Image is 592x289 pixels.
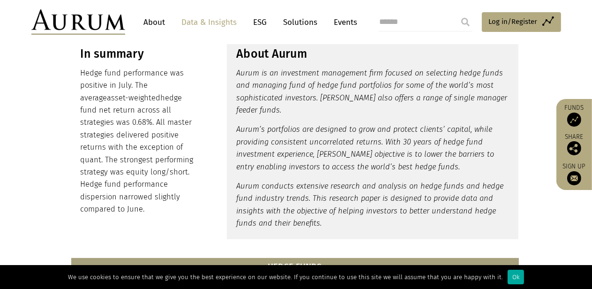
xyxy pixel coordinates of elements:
input: Submit [456,13,475,31]
p: Hedge fund performance was positive in July. The average hedge fund net return across all strateg... [81,67,197,216]
a: Log in/Register [482,12,561,32]
a: Solutions [279,14,322,31]
a: Funds [561,104,587,127]
div: Ok [508,270,524,284]
a: Events [330,14,358,31]
span: asset-weighted [107,93,161,102]
img: Aurum [31,9,125,35]
em: Aurum is an investment management firm focused on selecting hedge funds and managing fund of hedg... [236,68,507,114]
img: Access Funds [567,113,581,127]
em: Aurum’s portfolios are designed to grow and protect clients’ capital, while providing consistent ... [236,125,494,171]
h3: In summary [81,47,197,61]
th: HEDGE FUNDS [71,258,519,277]
img: Sign up to our newsletter [567,171,581,185]
h3: About Aurum [236,47,509,61]
img: Share this post [567,141,581,155]
a: Sign up [561,162,587,185]
a: ESG [249,14,272,31]
a: About [139,14,170,31]
em: Aurum conducts extensive research and analysis on hedge funds and hedge fund industry trends. Thi... [236,182,503,228]
div: Share [561,134,587,155]
a: Data & Insights [177,14,242,31]
span: Log in/Register [489,16,538,27]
